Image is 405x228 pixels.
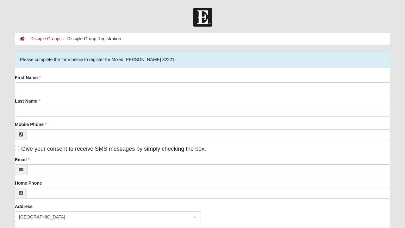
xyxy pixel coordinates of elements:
[15,180,42,186] label: Home Phone
[21,146,206,152] span: Give your consent to receive SMS messages by simply checking the box.
[15,51,390,68] div: Please complete the form below to register for Mixed [PERSON_NAME] 32221.
[15,203,33,210] label: Address
[15,121,47,128] label: Mobile Phone
[19,213,185,220] span: United States
[193,8,212,27] img: Church of Eleven22 Logo
[15,74,41,81] label: First Name
[15,146,19,150] input: Give your consent to receive SMS messages by simply checking the box.
[30,36,62,41] a: Disciple Groups
[62,35,121,42] li: Disciple Group Registration
[15,156,30,163] label: Email
[15,98,40,104] label: Last Name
